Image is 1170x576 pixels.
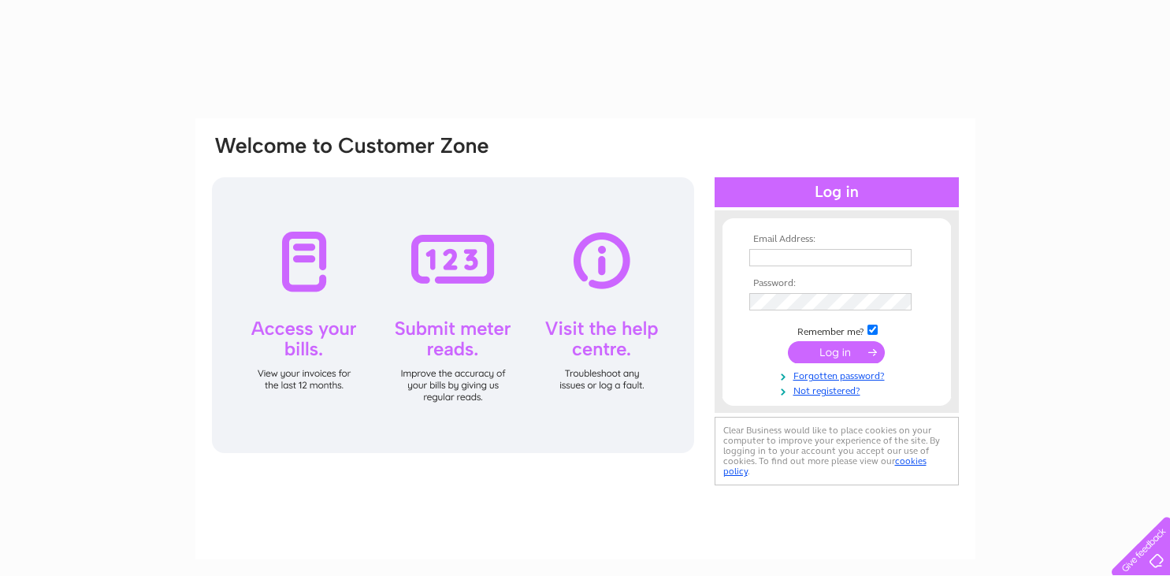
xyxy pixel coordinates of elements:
input: Submit [788,341,885,363]
th: Email Address: [745,234,928,245]
td: Remember me? [745,322,928,338]
a: Forgotten password? [749,367,928,382]
th: Password: [745,278,928,289]
a: cookies policy [723,455,927,477]
a: Not registered? [749,382,928,397]
div: Clear Business would like to place cookies on your computer to improve your experience of the sit... [715,417,959,485]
